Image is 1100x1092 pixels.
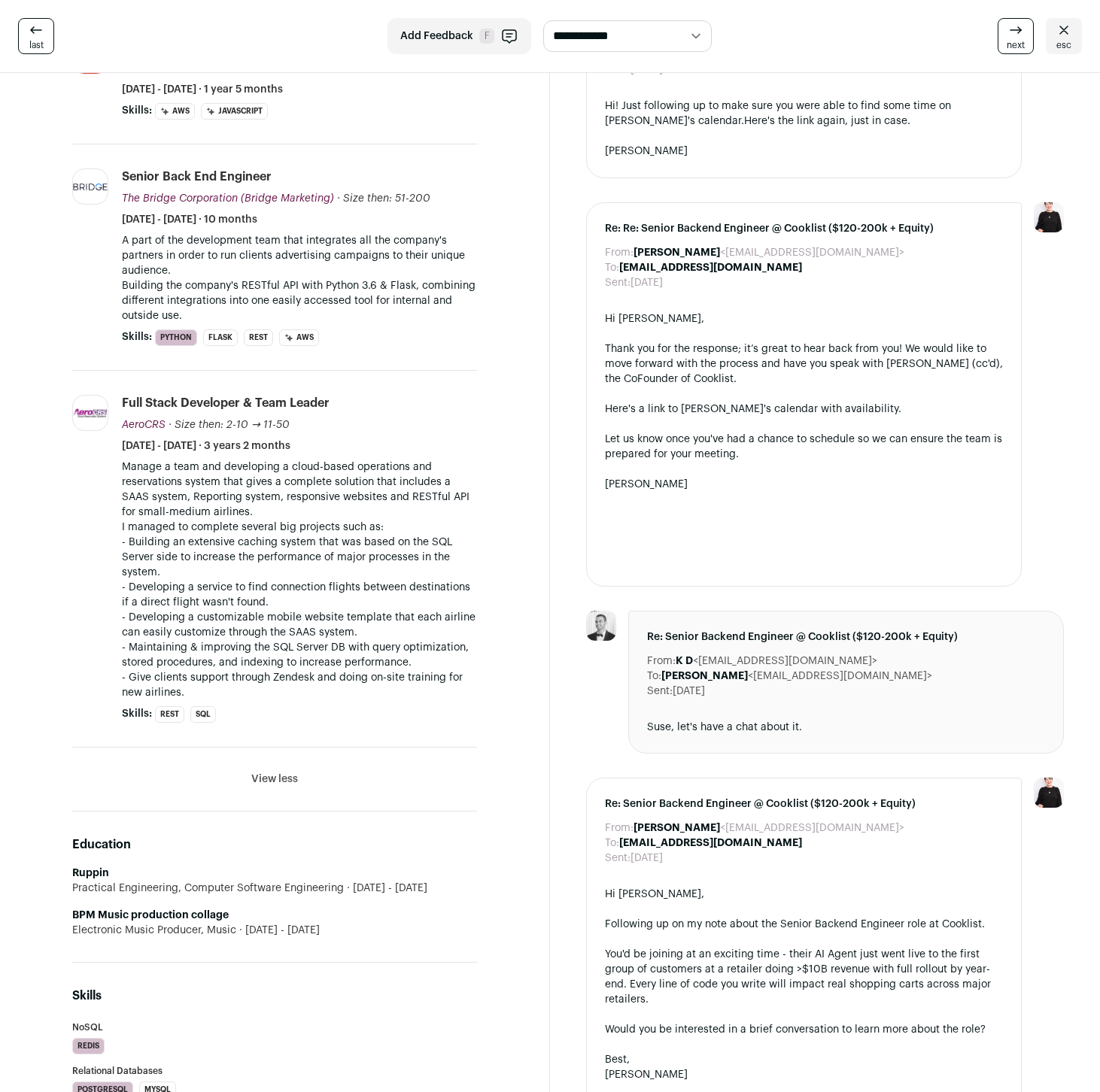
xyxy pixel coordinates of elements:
[605,1067,1003,1082] div: [PERSON_NAME]
[1007,39,1025,51] span: next
[72,987,477,1005] h2: Skills
[122,420,166,430] span: AeroCRS
[400,29,473,44] span: Add Feedback
[605,245,634,260] dt: From:
[605,260,619,275] dt: To:
[73,183,108,191] img: 0c2eb27b9d59ed0c31fafc9f6150942506cd6260388017fa86d42d43aece4be9.png
[190,706,216,723] li: SQL
[605,275,631,290] dt: Sent:
[122,395,330,411] div: Full Stack Developer & Team Leader
[605,1052,1003,1067] div: Best,
[122,103,152,118] span: Skills:
[122,438,290,453] span: [DATE] - [DATE] · 3 years 2 months
[122,329,152,344] span: Skills:
[605,144,1003,159] div: [PERSON_NAME]
[647,684,673,699] dt: Sent:
[605,836,619,851] dt: To:
[1056,39,1071,51] span: esc
[744,116,910,126] a: Here's the link again, just in case.
[998,18,1034,54] a: next
[155,329,197,346] li: Python
[122,278,477,323] p: Building the company's RESTful API with Python 3.6 & Flask, combining different integrations into...
[605,341,1003,387] div: Thank you for the response; it’s great to hear back from you! We would like to move forward with ...
[122,168,272,185] div: Senior Back End Engineer
[605,311,1003,326] div: Hi [PERSON_NAME],
[605,477,1003,492] div: [PERSON_NAME]
[72,923,477,938] div: Electronic Music Producer, Music
[605,221,1003,236] span: Re: Re: Senior Backend Engineer @ Cooklist ($120-200k + Equity)
[279,329,319,346] li: AWS
[72,836,477,854] h2: Education
[29,39,44,51] span: last
[1046,18,1082,54] a: esc
[155,706,184,723] li: REST
[634,821,904,836] dd: <[EMAIL_ADDRESS][DOMAIN_NAME]>
[619,262,802,273] b: [EMAIL_ADDRESS][DOMAIN_NAME]
[647,669,661,684] dt: To:
[631,275,663,290] dd: [DATE]
[605,917,1003,932] div: Following up on my note about the Senior Backend Engineer role at Cooklist.
[605,887,1003,902] div: Hi [PERSON_NAME],
[479,29,494,44] span: F
[122,535,477,580] p: - Building an extensive caching system that was based on the SQL Server side to increase the perf...
[586,611,616,641] img: 74afeb4fdab4e2c48cdbab48bc856b1bd61892918de02788d67c7d9c7e694a98.jpg
[634,245,904,260] dd: <[EMAIL_ADDRESS][DOMAIN_NAME]>
[72,1038,105,1054] li: Redis
[244,329,273,346] li: REST
[122,520,477,535] p: I managed to complete several big projects such as:
[72,910,229,921] strong: BPM Music production collage
[344,881,427,896] span: [DATE] - [DATE]
[122,610,477,640] p: - Developing a customizable mobile website template that each airline can easily customize throug...
[72,881,477,896] div: Practical Engineering, Computer Software Engineering
[661,671,748,681] b: [PERSON_NAME]
[169,420,290,430] span: · Size then: 2-10 → 11-50
[201,103,268,120] li: JavaScript
[155,103,195,120] li: AWS
[647,629,1045,645] span: Re: Senior Backend Engineer @ Cooklist ($120-200k + Equity)
[337,193,430,204] span: · Size then: 51-200
[634,247,720,258] b: [PERSON_NAME]
[619,838,802,848] b: [EMAIL_ADDRESS][DOMAIN_NAME]
[203,329,238,346] li: Flask
[1034,778,1064,808] img: 9240684-medium_jpg
[122,212,257,227] span: [DATE] - [DATE] · 10 months
[605,432,1003,462] div: Let us know once you've had a chance to schedule so we can ensure the team is prepared for your m...
[605,1022,1003,1037] div: Would you be interested in a brief conversation to learn more about the role?
[1034,202,1064,232] img: 9240684-medium_jpg
[676,656,693,666] b: K D
[676,654,877,669] dd: <[EMAIL_ADDRESS][DOMAIN_NAME]>
[122,670,477,700] p: - Give clients support through Zendesk and doing on-site training for new airlines.
[605,851,631,866] dt: Sent:
[647,654,676,669] dt: From:
[605,796,1003,811] span: Re: Senior Backend Engineer @ Cooklist ($120-200k + Equity)
[605,947,1003,1007] div: You'd be joining at an exciting time - their AI Agent just went live to the first group of custom...
[605,404,901,414] a: Here's a link to [PERSON_NAME]'s calendar with availability.
[72,1066,477,1075] h3: Relational Databases
[122,706,152,721] span: Skills:
[122,580,477,610] p: - Developing a service to find connection flights between destinations if a direct flight wasn't ...
[387,18,531,54] button: Add Feedback F
[251,772,298,787] button: View less
[73,408,108,417] img: c4b0e744d1e31001165573c960823bf44853ca972d2f86373e556d893224264c.jpg
[236,923,320,938] span: [DATE] - [DATE]
[72,1023,477,1032] h3: NoSQL
[122,233,477,278] p: A part of the development team that integrates all the company's partners in order to run clients...
[122,640,477,670] p: - Maintaining & improving the SQL Server DB with query optimization, stored procedures, and index...
[673,684,705,699] dd: [DATE]
[605,99,1003,129] div: Hi! Just following up to make sure you were able to find some time on [PERSON_NAME]'s calendar.
[634,823,720,833] b: [PERSON_NAME]
[122,460,477,520] p: Manage a team and developing a cloud-based operations and reservations system that gives a comple...
[631,851,663,866] dd: [DATE]
[647,720,1045,735] div: Suse, let's have a chat about it.
[122,193,334,204] span: The Bridge Corporation (Bridge Marketing)
[661,669,932,684] dd: <[EMAIL_ADDRESS][DOMAIN_NAME]>
[605,821,634,836] dt: From:
[72,868,109,878] strong: Ruppin
[18,18,54,54] a: last
[122,82,283,97] span: [DATE] - [DATE] · 1 year 5 months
